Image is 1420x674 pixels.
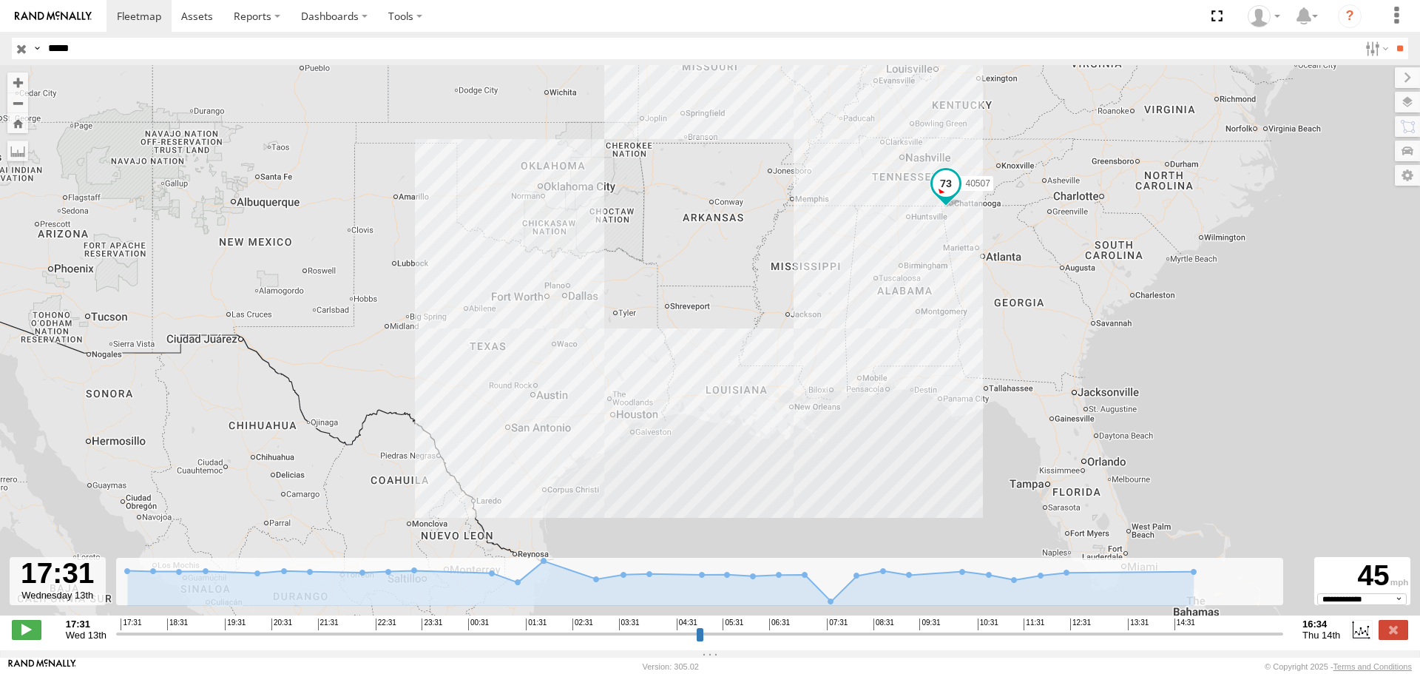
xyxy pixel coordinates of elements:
span: 00:31 [468,619,489,630]
a: Visit our Website [8,659,76,674]
i: ? [1338,4,1362,28]
span: 06:31 [769,619,790,630]
span: 09:31 [919,619,940,630]
label: Close [1379,620,1408,639]
span: 08:31 [873,619,894,630]
span: 11:31 [1024,619,1044,630]
span: 20:31 [271,619,292,630]
div: Caseta Laredo TX [1242,5,1285,27]
span: 01:31 [526,619,547,630]
label: Search Query [31,38,43,59]
strong: 17:31 [66,619,106,630]
strong: 16:34 [1302,619,1340,630]
button: Zoom Home [7,113,28,133]
span: 12:31 [1070,619,1091,630]
div: © Copyright 2025 - [1265,662,1412,671]
span: 23:31 [422,619,442,630]
span: Thu 14th Aug 2025 [1302,630,1340,641]
span: 10:31 [978,619,998,630]
span: 22:31 [376,619,396,630]
span: 02:31 [572,619,593,630]
img: rand-logo.svg [15,11,92,21]
label: Play/Stop [12,620,41,639]
span: 03:31 [619,619,640,630]
span: 14:31 [1174,619,1195,630]
span: 19:31 [225,619,246,630]
a: Terms and Conditions [1333,662,1412,671]
label: Measure [7,141,28,161]
label: Map Settings [1395,165,1420,186]
div: Version: 305.02 [643,662,699,671]
span: Wed 13th Aug 2025 [66,630,106,641]
span: 40507 [965,178,990,189]
span: 05:31 [723,619,743,630]
button: Zoom in [7,73,28,92]
span: 07:31 [827,619,848,630]
span: 13:31 [1128,619,1149,630]
span: 04:31 [677,619,697,630]
span: 21:31 [318,619,339,630]
label: Search Filter Options [1359,38,1391,59]
span: 17:31 [121,619,141,630]
button: Zoom out [7,92,28,113]
div: 45 [1316,559,1408,593]
span: 18:31 [167,619,188,630]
